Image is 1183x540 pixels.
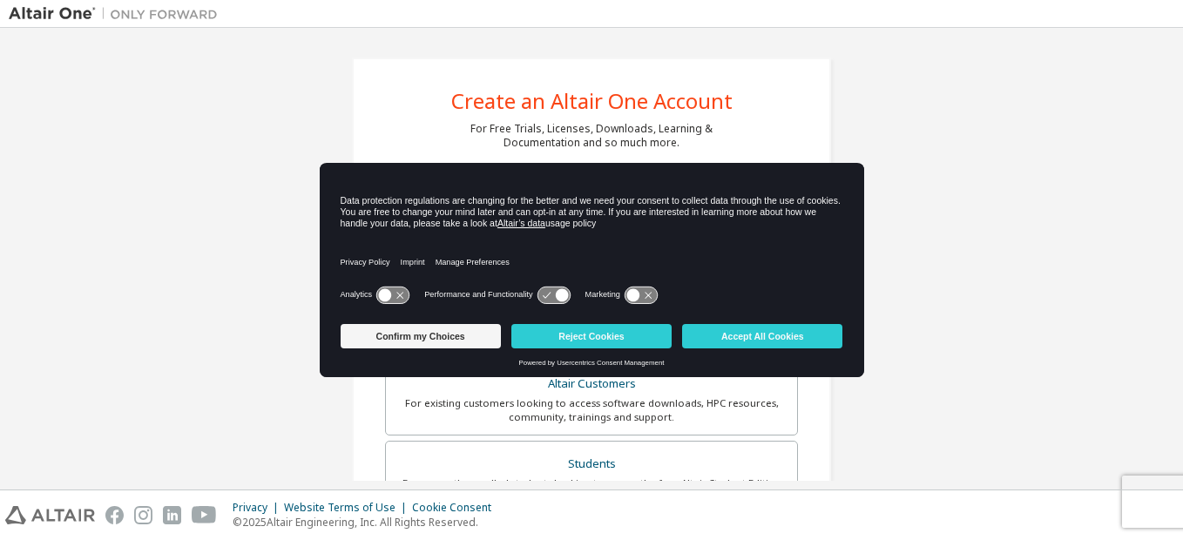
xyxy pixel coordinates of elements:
img: altair_logo.svg [5,506,95,524]
div: Students [396,452,787,476]
div: Altair Customers [396,372,787,396]
div: For currently enrolled students looking to access the free Altair Student Edition bundle and all ... [396,476,787,504]
div: For Free Trials, Licenses, Downloads, Learning & Documentation and so much more. [470,122,713,150]
img: instagram.svg [134,506,152,524]
img: facebook.svg [105,506,124,524]
div: Cookie Consent [412,501,502,515]
p: © 2025 Altair Engineering, Inc. All Rights Reserved. [233,515,502,530]
img: Altair One [9,5,226,23]
img: linkedin.svg [163,506,181,524]
div: Website Terms of Use [284,501,412,515]
div: Privacy [233,501,284,515]
div: For existing customers looking to access software downloads, HPC resources, community, trainings ... [396,396,787,424]
div: Create an Altair One Account [451,91,733,111]
img: youtube.svg [192,506,217,524]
